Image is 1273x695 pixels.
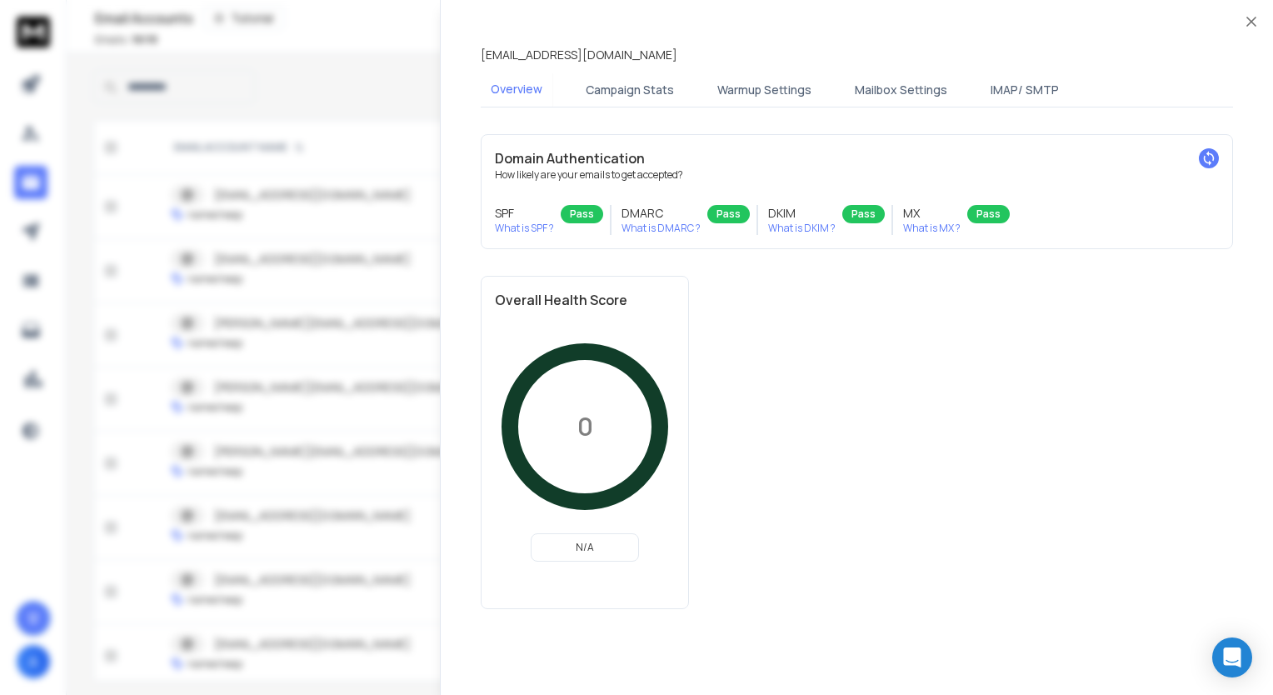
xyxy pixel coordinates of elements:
[577,412,593,442] p: 0
[707,205,750,223] div: Pass
[768,205,836,222] h3: DKIM
[538,541,632,554] p: N/A
[707,72,821,108] button: Warmup Settings
[903,222,961,235] p: What is MX ?
[622,222,701,235] p: What is DMARC ?
[981,72,1069,108] button: IMAP/ SMTP
[481,71,552,109] button: Overview
[495,148,1219,168] h2: Domain Authentication
[768,222,836,235] p: What is DKIM ?
[845,72,957,108] button: Mailbox Settings
[903,205,961,222] h3: MX
[622,205,701,222] h3: DMARC
[561,205,603,223] div: Pass
[1212,637,1252,677] div: Open Intercom Messenger
[495,222,554,235] p: What is SPF ?
[495,168,1219,182] p: How likely are your emails to get accepted?
[495,290,675,310] h2: Overall Health Score
[495,205,554,222] h3: SPF
[481,47,677,63] p: [EMAIL_ADDRESS][DOMAIN_NAME]
[576,72,684,108] button: Campaign Stats
[967,205,1010,223] div: Pass
[842,205,885,223] div: Pass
